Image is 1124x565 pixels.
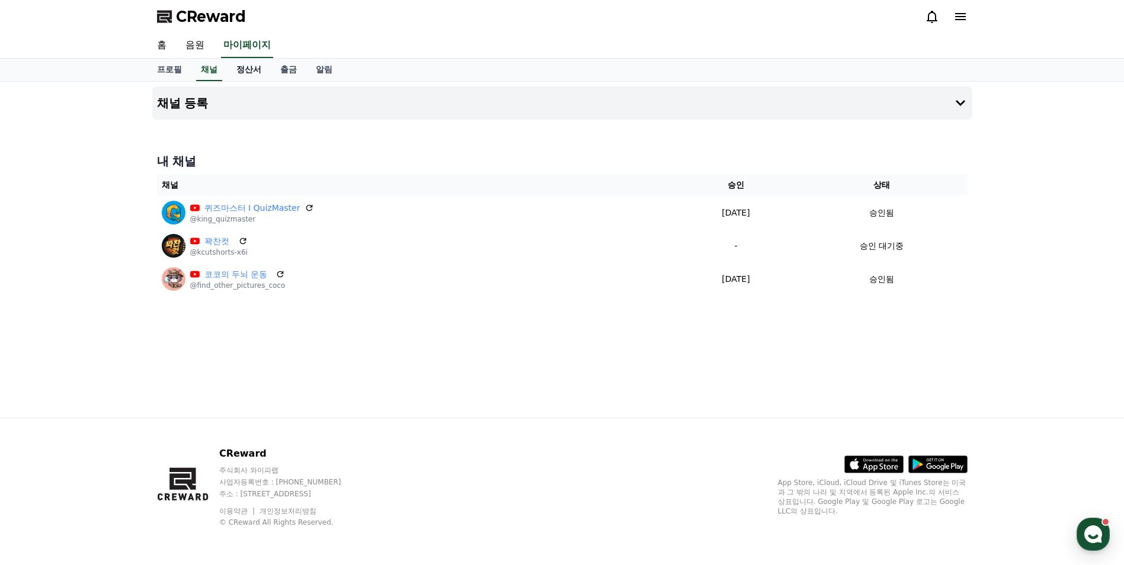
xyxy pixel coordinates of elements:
[153,375,228,405] a: 설정
[152,86,972,120] button: 채널 등록
[176,33,214,58] a: 음원
[157,153,968,169] h4: 내 채널
[221,33,273,58] a: 마이페이지
[681,207,792,219] p: [DATE]
[681,240,792,252] p: -
[176,7,246,26] span: CReward
[108,394,123,403] span: 대화
[778,478,968,516] p: App Store, iCloud, iCloud Drive 및 iTunes Store는 미국과 그 밖의 나라 및 지역에서 등록된 Apple Inc.의 서비스 상표입니다. Goo...
[676,174,796,196] th: 승인
[860,240,904,252] p: 승인 대기중
[148,59,191,81] a: 프로필
[190,281,286,290] p: @find_other_pictures_coco
[162,234,185,258] img: 꽉찬컷
[219,477,364,487] p: 사업자등록번호 : [PHONE_NUMBER]
[190,248,248,257] p: @kcutshorts-x6i
[37,393,44,403] span: 홈
[306,59,342,81] a: 알림
[227,59,271,81] a: 정산서
[196,59,222,81] a: 채널
[219,518,364,527] p: © CReward All Rights Reserved.
[219,507,257,515] a: 이용약관
[260,507,316,515] a: 개인정보처리방침
[157,174,676,196] th: 채널
[162,267,185,291] img: 코코의 두뇌 운동
[4,375,78,405] a: 홈
[219,466,364,475] p: 주식회사 와이피랩
[204,202,300,214] a: 퀴즈마스터 I QuizMaster
[219,447,364,461] p: CReward
[219,489,364,499] p: 주소 : [STREET_ADDRESS]
[157,7,246,26] a: CReward
[204,268,271,281] a: 코코의 두뇌 운동
[78,375,153,405] a: 대화
[204,235,233,248] a: 꽉찬컷
[681,273,792,285] p: [DATE]
[162,201,185,224] img: 퀴즈마스터 I QuizMaster
[869,207,894,219] p: 승인됨
[271,59,306,81] a: 출금
[190,214,315,224] p: @king_quizmaster
[157,97,209,110] h4: 채널 등록
[183,393,197,403] span: 설정
[796,174,967,196] th: 상태
[869,273,894,285] p: 승인됨
[148,33,176,58] a: 홈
